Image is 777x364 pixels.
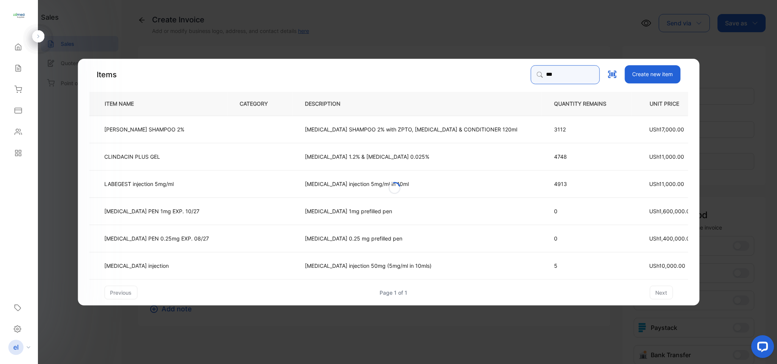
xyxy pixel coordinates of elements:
p: 4913 [554,180,618,188]
p: [MEDICAL_DATA] 0.25 mg prefilled pen [305,234,402,242]
button: Create new item [625,65,680,83]
p: [PERSON_NAME] SHAMPOO 2% [104,125,184,133]
p: [MEDICAL_DATA] SHAMPOO 2% with ZPTO, [MEDICAL_DATA] & CONDITIONER 120ml [305,125,517,133]
iframe: LiveChat chat widget [745,332,777,364]
p: 0 [554,207,618,215]
button: previous [104,286,137,299]
p: 4748 [554,153,618,161]
div: Page 1 of 1 [380,289,407,297]
p: [MEDICAL_DATA] PEN 0.25mg EXP. 08/27 [104,234,209,242]
p: LABEGEST injection 5mg/ml [104,180,174,188]
span: USh1,400,000.00 [649,235,693,242]
p: CATEGORY [240,100,280,108]
p: QUANTITY REMAINS [554,100,618,108]
p: CLINDACIN PLUS GEL [104,153,160,161]
p: DESCRIPTION [305,100,353,108]
p: [MEDICAL_DATA] 1mg prefilled pen [305,207,392,215]
p: [MEDICAL_DATA] 1.2% & [MEDICAL_DATA] 0.025% [305,153,429,161]
span: USh11,000.00 [649,181,684,187]
p: 3112 [554,125,618,133]
p: UNIT PRICE [644,100,711,108]
span: USh11,000.00 [649,153,684,160]
p: el [13,342,19,352]
span: USh17,000.00 [649,126,684,133]
img: logo [13,10,25,21]
p: ITEM NAME [102,100,146,108]
span: USh1,600,000.00 [649,208,693,214]
p: Items [97,69,117,80]
span: USh10,000.00 [649,262,685,269]
p: [MEDICAL_DATA] injection 5mg/ml in 10ml [305,180,409,188]
p: [MEDICAL_DATA] injection 50mg (5mg/ml in 10mls) [305,262,432,270]
p: 5 [554,262,618,270]
button: next [650,286,673,299]
p: [MEDICAL_DATA] PEN 1mg EXP. 10/27 [104,207,199,215]
p: [MEDICAL_DATA] injection [104,262,169,270]
p: 0 [554,234,618,242]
